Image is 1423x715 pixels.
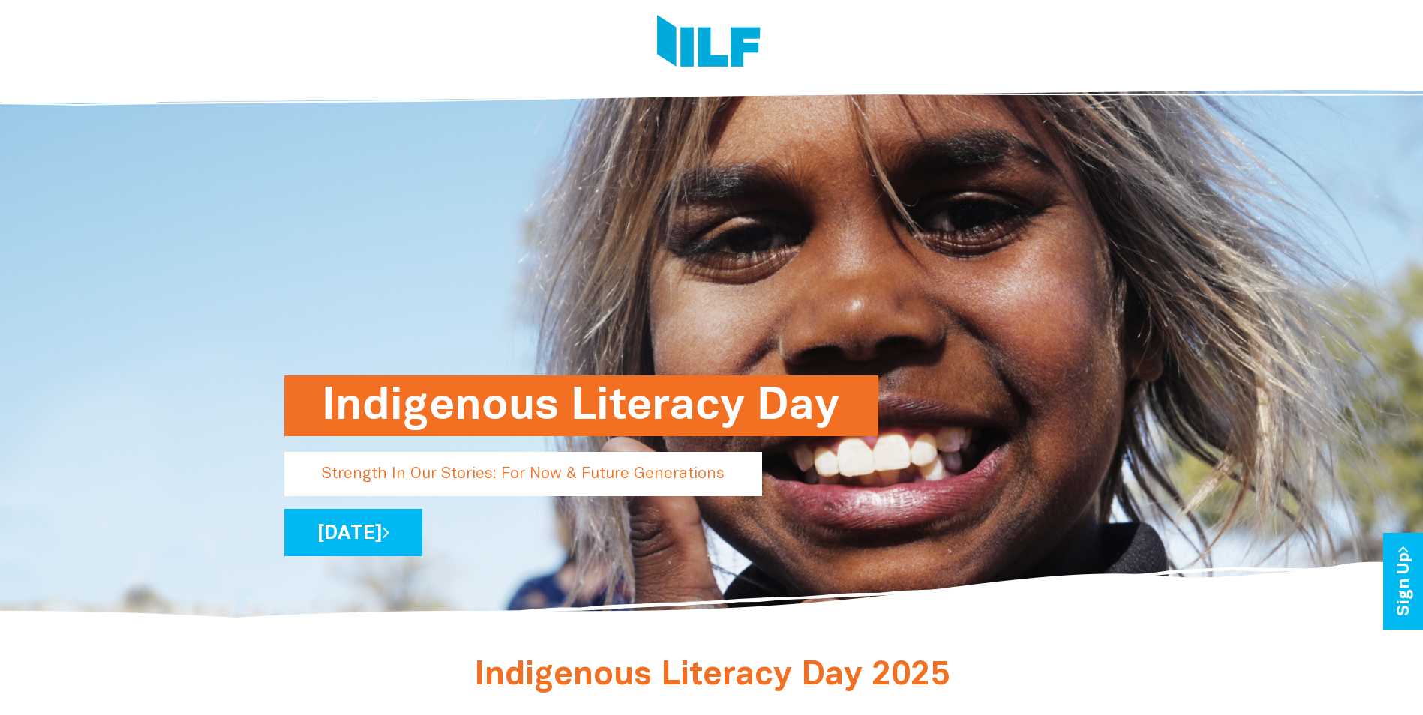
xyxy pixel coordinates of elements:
img: Logo [657,15,761,71]
span: Indigenous Literacy Day 2025 [474,660,950,691]
h1: Indigenous Literacy Day [322,375,841,436]
p: Strength In Our Stories: For Now & Future Generations [284,452,762,496]
a: [DATE] [284,509,422,556]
